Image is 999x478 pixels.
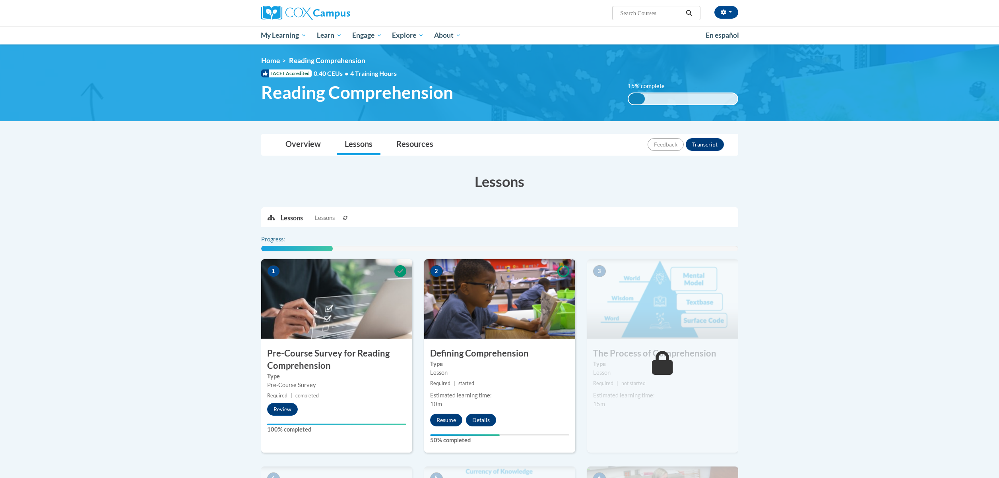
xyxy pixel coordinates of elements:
div: Lesson [593,368,732,377]
h3: Lessons [261,172,738,191]
label: Type [267,372,406,381]
button: Account Settings [714,6,738,19]
div: Main menu [249,26,750,44]
a: Learn [312,26,347,44]
span: 10m [430,401,442,407]
button: Review [267,403,298,416]
span: Lessons [315,214,335,222]
a: Home [261,56,280,65]
p: Lessons [281,214,303,222]
a: Explore [387,26,429,44]
label: Progress: [261,235,307,244]
a: Lessons [337,134,380,155]
span: About [434,31,461,40]
img: Course Image [587,259,738,339]
button: Search [683,8,695,18]
a: En español [700,27,744,44]
div: 15% complete [628,93,645,104]
span: Learn [317,31,342,40]
span: Engage [352,31,382,40]
a: About [429,26,466,44]
div: Estimated learning time: [430,391,569,400]
button: Feedback [648,138,684,151]
a: Cox Campus [261,6,412,20]
span: 3 [593,265,606,277]
div: Your progress [430,434,500,436]
span: 1 [267,265,280,277]
span: | [617,380,618,386]
button: Details [466,414,496,426]
span: Required [430,380,450,386]
div: Estimated learning time: [593,391,732,400]
h3: Defining Comprehension [424,347,575,360]
div: Your progress [267,424,406,425]
span: Required [267,393,287,399]
h3: The Process of Comprehension [587,347,738,360]
label: Type [593,360,732,368]
span: | [454,380,455,386]
img: Course Image [424,259,575,339]
label: Type [430,360,569,368]
span: 15m [593,401,605,407]
div: Lesson [430,368,569,377]
div: Pre-Course Survey [267,381,406,389]
span: Reading Comprehension [289,56,365,65]
span: My Learning [261,31,306,40]
span: En español [706,31,739,39]
span: Reading Comprehension [261,82,453,103]
img: Course Image [261,259,412,339]
a: Resources [388,134,441,155]
label: 50% completed [430,436,569,445]
input: Search Courses [619,8,683,18]
span: Required [593,380,613,386]
img: Cox Campus [261,6,350,20]
span: 2 [430,265,443,277]
span: IACET Accredited [261,69,312,77]
span: completed [295,393,319,399]
span: Explore [392,31,424,40]
span: started [458,380,474,386]
a: My Learning [256,26,312,44]
a: Engage [347,26,387,44]
span: 0.40 CEUs [314,69,350,78]
span: 4 Training Hours [350,69,397,77]
a: Overview [277,134,329,155]
span: not started [621,380,646,386]
label: 100% completed [267,425,406,434]
button: Resume [430,414,462,426]
span: • [345,69,348,77]
button: Transcript [686,138,724,151]
span: | [291,393,292,399]
h3: Pre-Course Survey for Reading Comprehension [261,347,412,372]
label: 15% complete [628,82,673,91]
